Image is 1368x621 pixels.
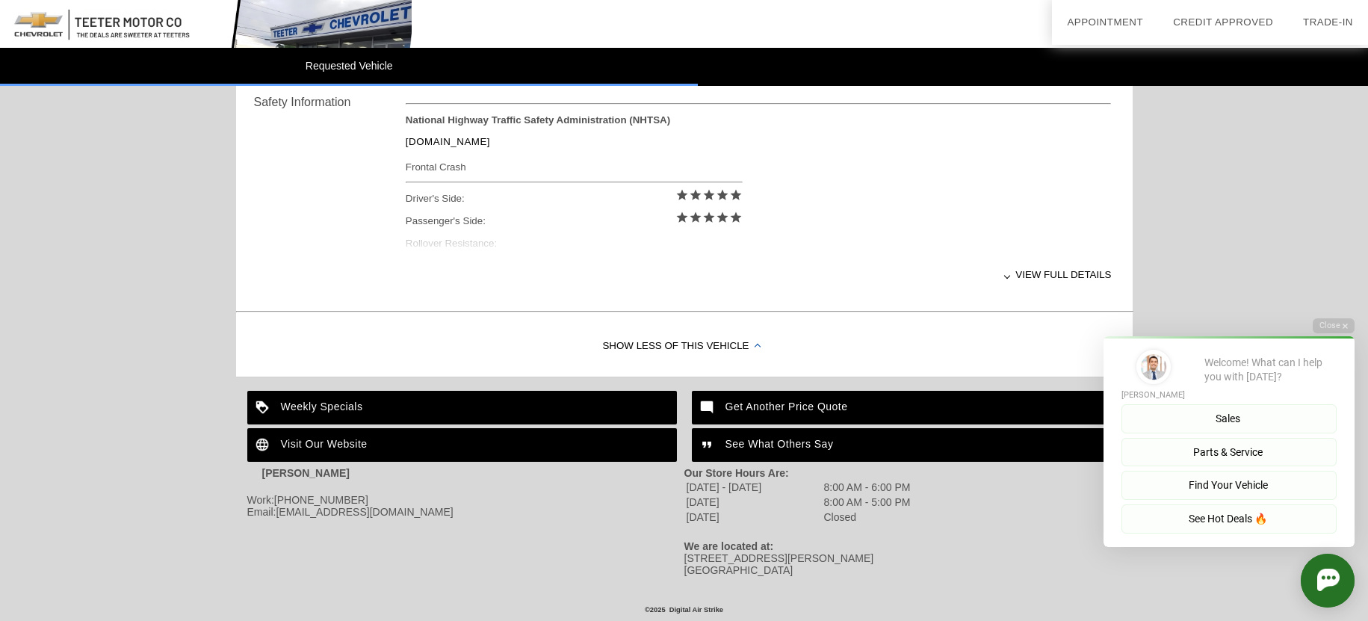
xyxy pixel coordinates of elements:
a: Get Another Price Quote [692,391,1121,424]
a: Credit Approved [1173,16,1273,28]
td: Closed [823,510,912,524]
i: star [689,188,702,202]
strong: We are located at: [684,540,774,552]
td: [DATE] [686,495,822,509]
a: Appointment [1067,16,1143,28]
i: star [675,211,689,224]
div: Passenger's Side: [406,210,743,232]
div: [STREET_ADDRESS][PERSON_NAME] [GEOGRAPHIC_DATA] [684,552,1121,576]
img: ic_mode_comment_white_24dp_2x.png [692,391,725,424]
img: ic_loyalty_white_24dp_2x.png [247,391,281,424]
div: View full details [406,256,1112,293]
a: Trade-In [1303,16,1353,28]
a: Visit Our Website [247,428,677,462]
i: star [675,188,689,202]
i: star [729,211,743,224]
div: Work: [247,494,684,506]
strong: National Highway Traffic Safety Administration (NHTSA) [406,114,670,126]
td: [DATE] - [DATE] [686,481,822,494]
td: [DATE] [686,510,822,524]
i: star [729,188,743,202]
i: star [716,211,729,224]
i: star [702,188,716,202]
strong: [PERSON_NAME] [262,467,350,479]
td: 8:00 AM - 6:00 PM [823,481,912,494]
td: 8:00 AM - 5:00 PM [823,495,912,509]
i: star [689,211,702,224]
a: Weekly Specials [247,391,677,424]
i: star [716,188,729,202]
div: Frontal Crash [406,158,743,176]
i: star [702,211,716,224]
a: [DOMAIN_NAME] [406,136,490,147]
img: ic_language_white_24dp_2x.png [247,428,281,462]
div: Email: [247,506,684,518]
a: See What Others Say [692,428,1121,462]
div: Show Less of this Vehicle [236,317,1133,377]
strong: Our Store Hours Are: [684,467,789,479]
iframe: Chat Assistance [1072,305,1368,621]
div: Driver's Side: [406,188,743,210]
span: [PHONE_NUMBER] [274,494,368,506]
img: ic_format_quote_white_24dp_2x.png [692,428,725,462]
div: Safety Information [254,93,406,111]
span: [EMAIL_ADDRESS][DOMAIN_NAME] [276,506,453,518]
